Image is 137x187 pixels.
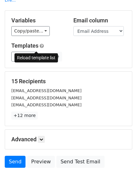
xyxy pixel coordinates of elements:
[11,42,38,49] a: Templates
[11,78,126,85] h5: 15 Recipients
[11,136,126,143] h5: Advanced
[11,88,82,93] small: [EMAIL_ADDRESS][DOMAIN_NAME]
[11,26,50,36] a: Copy/paste...
[11,102,82,107] small: [EMAIL_ADDRESS][DOMAIN_NAME]
[11,112,38,120] a: +12 more
[11,96,82,100] small: [EMAIL_ADDRESS][DOMAIN_NAME]
[5,156,26,168] a: Send
[14,53,58,62] div: Reload template list
[106,157,137,187] iframe: Chat Widget
[11,17,64,24] h5: Variables
[27,156,55,168] a: Preview
[73,17,126,24] h5: Email column
[56,156,104,168] a: Send Test Email
[11,52,36,61] a: Load...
